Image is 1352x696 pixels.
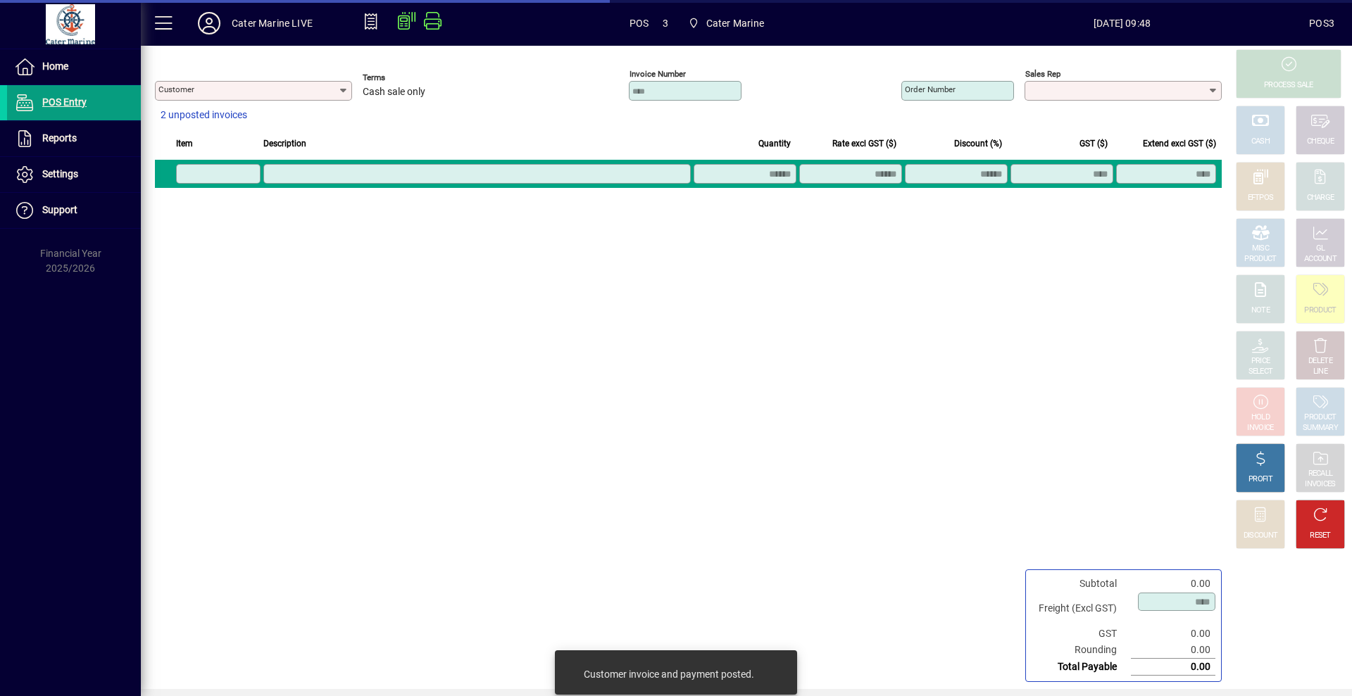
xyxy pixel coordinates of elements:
div: EFTPOS [1248,193,1274,203]
div: DELETE [1308,356,1332,367]
span: 2 unposted invoices [161,108,247,122]
div: PROCESS SALE [1264,80,1313,91]
td: Subtotal [1032,576,1131,592]
div: POS3 [1309,12,1334,34]
span: Cash sale only [363,87,425,98]
div: INVOICES [1305,479,1335,490]
span: Terms [363,73,447,82]
td: Total Payable [1032,659,1131,676]
td: GST [1032,626,1131,642]
div: LINE [1313,367,1327,377]
button: Profile [187,11,232,36]
div: SUMMARY [1303,423,1338,434]
a: Reports [7,121,141,156]
span: Cater Marine [682,11,770,36]
span: 3 [663,12,668,34]
div: INVOICE [1247,423,1273,434]
td: Rounding [1032,642,1131,659]
div: PRICE [1251,356,1270,367]
span: GST ($) [1079,136,1108,151]
span: Quantity [758,136,791,151]
span: Cater Marine [706,12,764,34]
div: PRODUCT [1304,412,1336,423]
span: [DATE] 09:48 [935,12,1309,34]
div: ACCOUNT [1304,254,1337,265]
td: Freight (Excl GST) [1032,592,1131,626]
span: Discount (%) [954,136,1002,151]
div: PRODUCT [1244,254,1276,265]
mat-label: Order number [905,84,956,94]
a: Settings [7,157,141,192]
div: PRODUCT [1304,305,1336,316]
a: Home [7,49,141,84]
div: Customer invoice and payment posted. [584,667,754,681]
div: CHEQUE [1307,137,1334,147]
div: RESET [1310,531,1331,541]
div: GL [1316,243,1325,254]
button: 2 unposted invoices [155,103,253,128]
div: CHARGE [1307,193,1334,203]
span: POS Entry [42,96,87,108]
mat-label: Invoice number [630,69,686,79]
div: MISC [1252,243,1269,254]
span: Reports [42,132,77,144]
mat-label: Customer [158,84,194,94]
span: Support [42,204,77,215]
div: PROFIT [1248,474,1272,485]
div: NOTE [1251,305,1270,316]
div: SELECT [1248,367,1273,377]
div: DISCOUNT [1244,531,1277,541]
span: Settings [42,168,78,179]
mat-label: Sales rep [1025,69,1060,79]
span: Item [176,136,193,151]
td: 0.00 [1131,626,1215,642]
span: POS [630,12,649,34]
td: 0.00 [1131,642,1215,659]
div: HOLD [1251,412,1270,423]
span: Rate excl GST ($) [832,136,896,151]
div: Cater Marine LIVE [232,12,313,34]
td: 0.00 [1131,659,1215,676]
a: Support [7,193,141,228]
div: RECALL [1308,469,1333,479]
span: Description [263,136,306,151]
div: CASH [1251,137,1270,147]
span: Extend excl GST ($) [1143,136,1216,151]
td: 0.00 [1131,576,1215,592]
span: Home [42,61,68,72]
